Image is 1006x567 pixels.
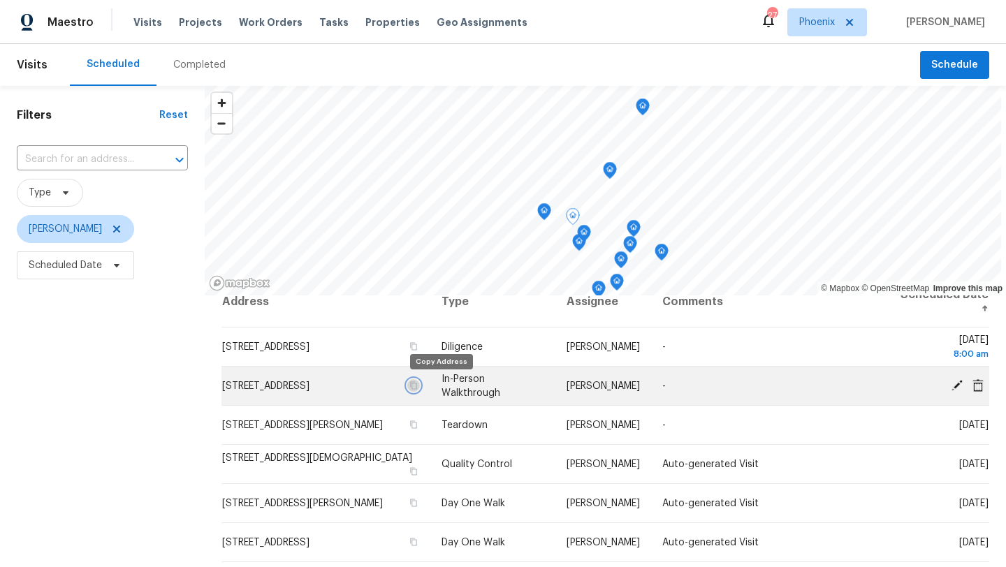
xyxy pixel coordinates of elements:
[442,374,500,398] span: In-Person Walkthrough
[179,15,222,29] span: Projects
[222,499,383,508] span: [STREET_ADDRESS][PERSON_NAME]
[212,114,232,133] span: Zoom out
[221,277,431,327] th: Address
[407,340,419,353] button: Copy Address
[959,420,989,430] span: [DATE]
[222,381,309,391] span: [STREET_ADDRESS]
[239,15,302,29] span: Work Orders
[662,381,666,391] span: -
[212,113,232,133] button: Zoom out
[959,538,989,547] span: [DATE]
[577,225,591,246] div: Map marker
[442,538,505,547] span: Day One Walk
[655,244,669,265] div: Map marker
[159,108,188,122] div: Reset
[222,453,412,463] span: [STREET_ADDRESS][DEMOGRAPHIC_DATA]
[572,234,586,256] div: Map marker
[893,347,989,361] div: 8:00 am
[567,420,640,430] span: [PERSON_NAME]
[212,93,232,113] button: Zoom in
[29,222,102,236] span: [PERSON_NAME]
[662,459,759,469] span: Auto-generated Visit
[662,499,759,508] span: Auto-generated Visit
[931,57,978,74] span: Schedule
[567,538,640,547] span: [PERSON_NAME]
[592,281,606,302] div: Map marker
[222,538,309,547] span: [STREET_ADDRESS]
[17,108,159,122] h1: Filters
[767,8,777,22] div: 27
[959,499,989,508] span: [DATE]
[29,258,102,272] span: Scheduled Date
[170,150,189,170] button: Open
[29,186,51,200] span: Type
[555,277,651,327] th: Assignee
[799,15,835,29] span: Phoenix
[205,86,1001,295] canvas: Map
[407,496,419,509] button: Copy Address
[947,378,968,391] span: Edit
[636,98,650,120] div: Map marker
[442,459,512,469] span: Quality Control
[319,17,349,27] span: Tasks
[407,536,419,548] button: Copy Address
[821,283,859,293] a: Mapbox
[933,283,1003,293] a: Improve this map
[48,15,94,29] span: Maestro
[603,162,617,184] div: Map marker
[623,236,637,258] div: Map marker
[893,335,989,361] span: [DATE]
[430,277,555,327] th: Type
[437,15,527,29] span: Geo Assignments
[567,342,640,352] span: [PERSON_NAME]
[17,50,48,80] span: Visits
[17,149,149,170] input: Search for an address...
[662,538,759,547] span: Auto-generated Visit
[861,283,929,293] a: OpenStreetMap
[567,381,640,391] span: [PERSON_NAME]
[209,275,270,291] a: Mapbox homepage
[537,203,551,225] div: Map marker
[567,499,640,508] span: [PERSON_NAME]
[222,342,309,352] span: [STREET_ADDRESS]
[627,220,641,242] div: Map marker
[567,459,640,469] span: [PERSON_NAME]
[566,208,580,230] div: Map marker
[959,459,989,469] span: [DATE]
[882,277,989,327] th: Scheduled Date ↑
[968,378,989,391] span: Cancel
[133,15,162,29] span: Visits
[222,420,383,430] span: [STREET_ADDRESS][PERSON_NAME]
[173,58,226,72] div: Completed
[651,277,882,327] th: Comments
[920,51,989,80] button: Schedule
[610,274,624,295] div: Map marker
[365,15,420,29] span: Properties
[442,342,483,352] span: Diligence
[662,420,666,430] span: -
[87,57,140,71] div: Scheduled
[614,251,628,273] div: Map marker
[901,15,985,29] span: [PERSON_NAME]
[662,342,666,352] span: -
[407,465,419,478] button: Copy Address
[442,420,488,430] span: Teardown
[407,418,419,431] button: Copy Address
[442,499,505,508] span: Day One Walk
